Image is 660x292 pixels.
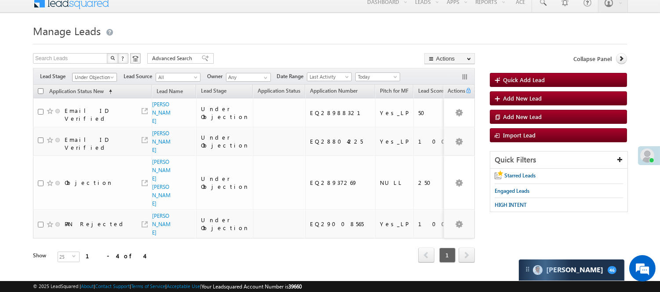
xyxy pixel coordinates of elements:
[46,46,148,58] div: Chat with us now
[459,249,475,263] a: next
[418,220,451,228] div: 100
[152,159,171,207] a: [PERSON_NAME] [PERSON_NAME]
[156,73,201,82] a: All
[376,86,413,97] a: Pitch for MF
[307,73,349,81] span: Last Activity
[310,179,371,187] div: EQ28937269
[380,137,409,145] div: Yes_LP
[418,249,434,263] a: prev
[58,252,72,262] span: 25
[418,248,434,263] span: prev
[131,283,165,289] a: Terms of Service
[459,248,475,263] span: next
[414,86,448,97] a: Lead Score
[380,220,409,228] div: Yes_LP
[418,87,444,94] span: Lead Score
[380,179,409,187] div: NULL
[152,54,195,62] span: Advanced Search
[95,283,130,289] a: Contact Support
[110,56,115,60] img: Search
[418,137,451,145] div: 100
[152,213,171,236] a: [PERSON_NAME]
[15,46,37,58] img: d_60004797649_company_0_60004797649
[259,73,270,82] a: Show All Items
[503,131,536,139] span: Import Lead
[226,73,271,82] input: Type to Search
[38,88,44,94] input: Check all records
[72,73,117,82] a: Under Objection
[156,73,198,81] span: All
[11,81,160,220] textarea: Type your message and hit 'Enter'
[105,88,112,95] span: (sorted ascending)
[144,4,165,25] div: Minimize live chat window
[152,87,187,98] a: Lead Name
[356,73,397,81] span: Today
[490,151,627,169] div: Quick Filters
[503,113,542,120] span: Add New Lead
[503,94,542,102] span: Add New Lead
[495,202,527,208] span: HIGH INTENT
[152,101,171,124] a: [PERSON_NAME]
[65,220,126,228] div: PAN Rejected
[65,136,131,151] div: Email ID Verified
[167,283,200,289] a: Acceptable Use
[307,72,352,81] a: Last Activity
[503,76,545,83] span: Quick Add Lead
[86,251,144,261] div: 1 - 4 of 4
[310,137,371,145] div: EQ28804225
[201,283,302,290] span: Your Leadsquared Account Number is
[197,86,231,97] a: Lead Stage
[418,109,451,117] div: 50
[444,86,465,97] span: Actions
[258,87,300,94] span: Application Status
[81,283,94,289] a: About
[201,133,249,149] div: Under Objection
[288,283,302,290] span: 39660
[33,282,302,291] span: © 2025 LeadSquared | | | | |
[355,72,400,81] a: Today
[573,55,612,63] span: Collapse Panel
[306,86,362,97] a: Application Number
[424,53,475,64] button: Actions
[504,172,536,179] span: Starred Leads
[65,179,113,187] div: Objection
[201,105,249,121] div: Under Objection
[72,254,79,258] span: select
[310,109,371,117] div: EQ28988321
[49,88,104,94] span: Application Status New
[33,252,51,260] div: Show
[207,72,226,80] span: Owner
[253,86,305,97] a: Application Status
[120,227,160,239] em: Start Chat
[40,72,72,80] span: Lead Stage
[73,73,114,81] span: Under Objection
[380,87,408,94] span: Pitch for MF
[65,107,131,123] div: Email ID Verified
[310,87,357,94] span: Application Number
[45,86,117,97] a: Application Status New (sorted ascending)
[201,216,249,232] div: Under Objection
[201,87,226,94] span: Lead Stage
[495,187,529,194] span: Engaged Leads
[124,72,156,80] span: Lead Source
[418,179,451,187] div: 250
[152,130,171,153] a: [PERSON_NAME]
[380,109,409,117] div: Yes_LP
[201,175,249,191] div: Under Objection
[118,53,128,64] button: ?
[33,24,101,38] span: Manage Leads
[608,266,616,274] span: 46
[121,54,125,62] span: ?
[277,72,307,80] span: Date Range
[439,248,456,263] span: 1
[518,259,625,281] div: carter-dragCarter[PERSON_NAME]46
[310,220,371,228] div: EQ29008565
